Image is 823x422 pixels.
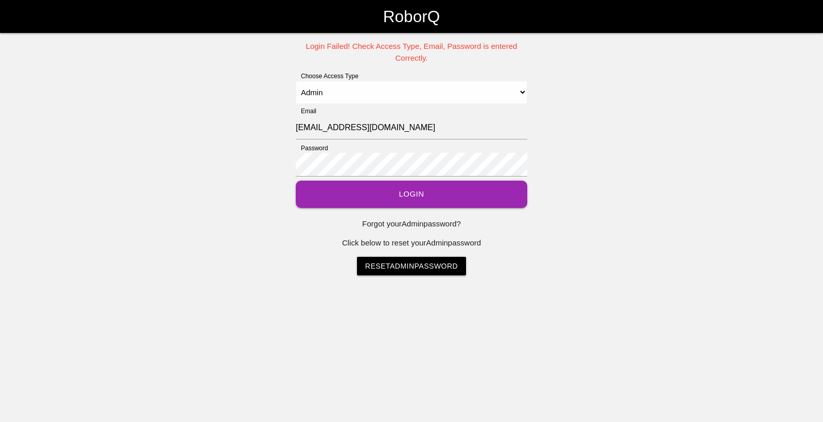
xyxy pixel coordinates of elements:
[296,41,527,64] p: Login Failed! Check Access Type, Email, Password is entered Correctly.
[296,107,316,116] label: Email
[296,72,359,81] label: Choose Access Type
[296,144,328,153] label: Password
[296,218,527,230] p: Forgot your Admin password?
[296,237,527,249] p: Click below to reset your Admin password
[357,257,466,275] a: ResetAdminPassword
[296,181,527,208] button: Login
